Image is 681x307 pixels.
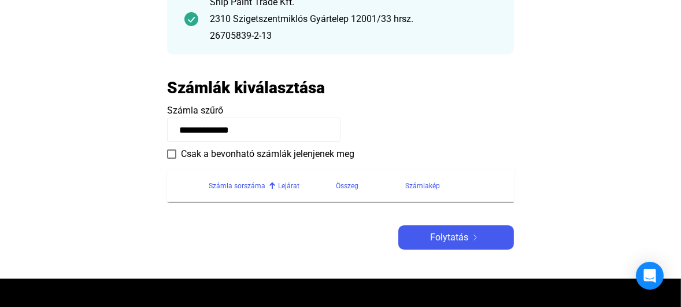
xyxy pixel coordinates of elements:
[184,12,198,26] img: checkmark-darker-green-circle
[336,179,358,193] div: Összeg
[209,179,265,193] div: Számla sorszáma
[336,179,405,193] div: Összeg
[405,179,500,193] div: Számlakép
[167,105,223,116] span: Számla szűrő
[405,179,440,193] div: Számlakép
[468,235,482,240] img: arrow-right-white
[181,147,354,161] span: Csak a bevonható számlák jelenjenek meg
[430,231,468,244] span: Folytatás
[167,78,325,98] h2: Számlák kiválasztása
[398,225,514,250] button: Folytatásarrow-right-white
[210,12,497,26] div: 2310 Szigetszentmiklós Gyártelep 12001/33 hrsz.
[210,29,497,43] div: 26705839-2-13
[278,179,336,193] div: Lejárat
[278,179,299,193] div: Lejárat
[636,262,664,290] div: Open Intercom Messenger
[209,179,278,193] div: Számla sorszáma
